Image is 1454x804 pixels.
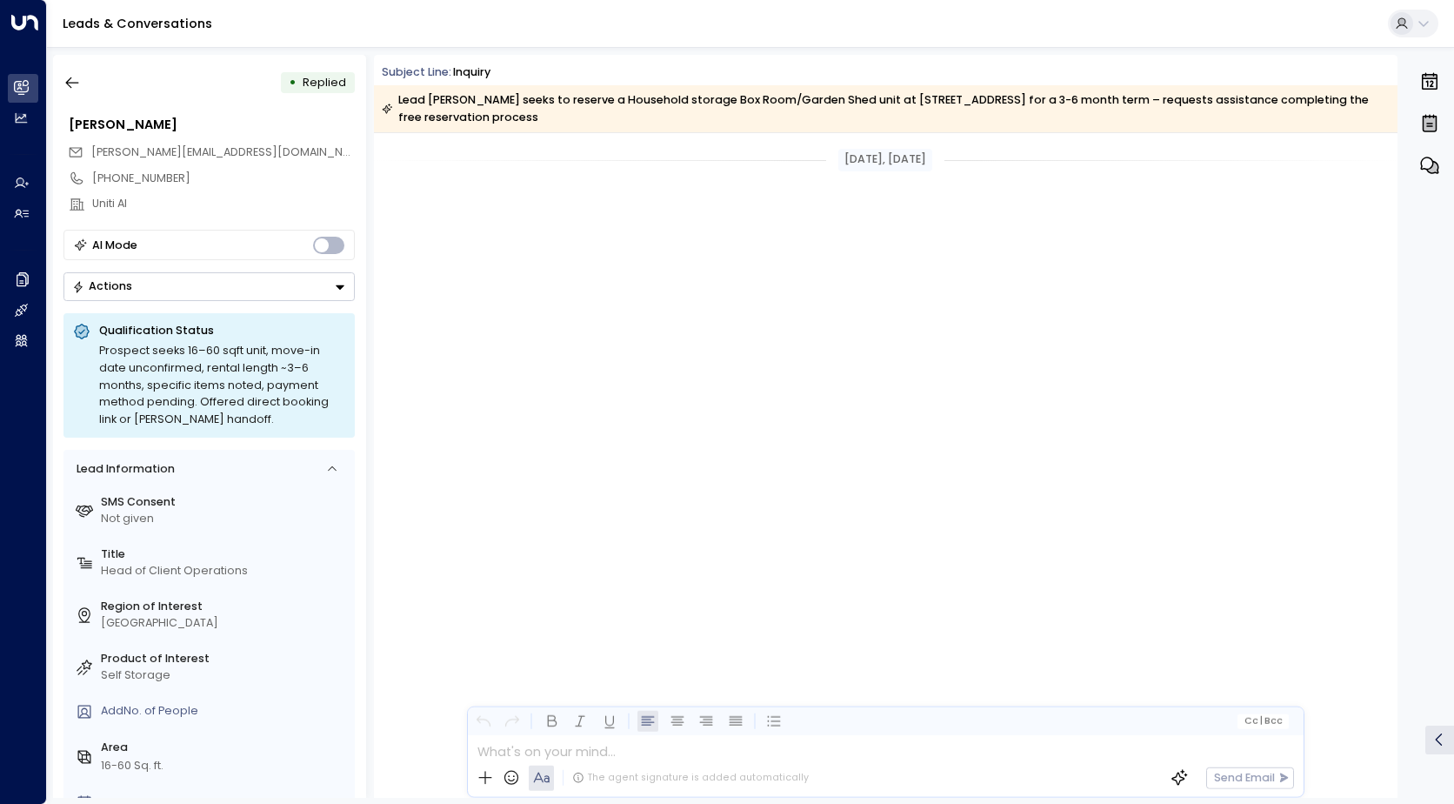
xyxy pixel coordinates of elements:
[1244,716,1283,727] span: Cc Bcc
[72,279,132,293] div: Actions
[838,149,932,171] div: [DATE], [DATE]
[99,342,345,428] div: Prospect seeks 16–60 sqft unit, move-in date unconfirmed, rental length ~3–6 months, specific ite...
[1237,714,1289,728] button: Cc|Bcc
[101,758,163,774] div: 16-60 Sq. ft.
[101,615,349,632] div: [GEOGRAPHIC_DATA]
[91,144,370,159] span: [PERSON_NAME][EMAIL_ADDRESS][DOMAIN_NAME]
[572,771,809,785] div: The agent signature is added automatically
[502,711,524,733] button: Redo
[101,651,349,667] label: Product of Interest
[303,75,346,90] span: Replied
[99,323,345,338] p: Qualification Status
[1260,716,1263,727] span: |
[289,69,297,97] div: •
[70,461,174,478] div: Lead Information
[101,667,349,684] div: Self Storage
[101,599,349,615] label: Region of Interest
[63,15,212,32] a: Leads & Conversations
[101,546,349,563] label: Title
[382,91,1388,126] div: Lead [PERSON_NAME] seeks to reserve a Household storage Box Room/Garden Shed unit at [STREET_ADDR...
[92,171,355,187] div: [PHONE_NUMBER]
[69,116,355,135] div: [PERSON_NAME]
[63,272,355,301] div: Button group with a nested menu
[453,64,490,81] div: inquiry
[101,740,349,756] label: Area
[101,703,349,720] div: AddNo. of People
[101,511,349,527] div: Not given
[91,144,355,161] span: kerric@getuniti.com
[382,64,451,79] span: Subject Line:
[92,196,355,212] div: Uniti AI
[101,563,349,580] div: Head of Client Operations
[63,272,355,301] button: Actions
[472,711,494,733] button: Undo
[101,494,349,511] label: SMS Consent
[92,237,137,254] div: AI Mode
